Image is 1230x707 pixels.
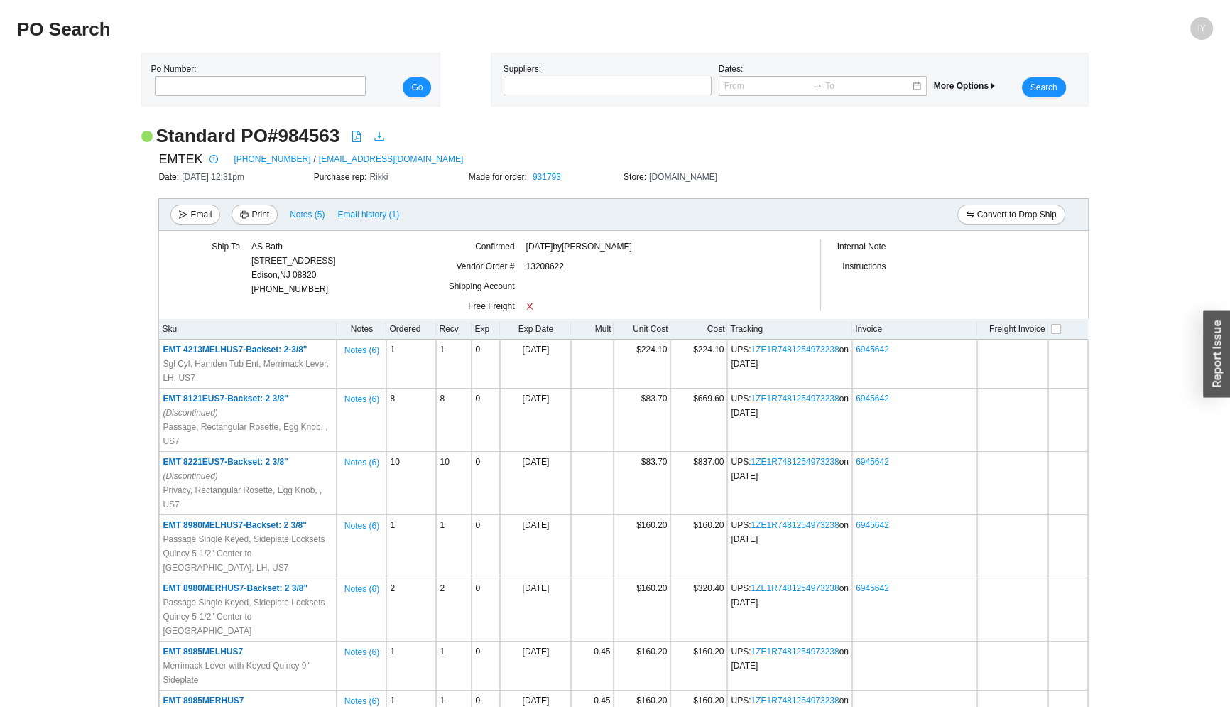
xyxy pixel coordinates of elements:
span: download [374,131,385,142]
span: 10 [440,457,449,467]
i: (Discontinued) [163,408,217,418]
a: 1ZE1R7481254973238 [751,647,839,657]
td: [DATE] [500,452,571,515]
span: [DOMAIN_NAME] [649,172,717,182]
td: 0 [472,642,500,691]
div: Po Number: [151,62,361,97]
div: Dates: [715,62,930,97]
button: Notes (6) [344,342,380,352]
div: 13208622 [526,259,783,279]
span: Merrimack Lever with Keyed Quincy 9" Sideplate [163,659,333,687]
a: 931793 [533,172,561,182]
span: printer [240,210,249,220]
td: 0.45 [571,642,614,691]
th: Freight Invoice [977,319,1048,340]
span: [DATE] 12:31pm [182,172,244,182]
div: Suppliers: [500,62,715,97]
td: $160.20 [670,642,727,691]
span: EMT 8980MELHUS7-Backset: 2 3/8" [163,520,306,530]
span: UPS : on [DATE] [731,457,849,481]
span: send [179,210,187,220]
a: 6945642 [856,520,889,530]
span: Vendor Order # [456,261,514,271]
a: file-pdf [351,131,362,145]
td: 0 [472,389,500,452]
td: 10 [386,452,436,515]
button: Notes (6) [344,644,380,654]
span: caret-right [989,82,997,90]
button: Notes (6) [344,693,380,703]
th: Ordered [386,319,436,340]
span: swap-right [812,81,822,91]
a: [EMAIL_ADDRESS][DOMAIN_NAME] [319,152,463,166]
span: to [812,81,822,91]
i: (Discontinued) [163,471,217,481]
th: Notes [337,319,386,340]
span: UPS : on [DATE] [731,520,849,544]
span: swap [966,210,974,220]
div: [PHONE_NUMBER] [251,239,336,296]
button: Email history (1) [337,205,401,225]
td: $160.20 [614,578,670,642]
span: info-circle [206,155,222,163]
td: $669.60 [670,389,727,452]
button: Notes (6) [344,455,380,465]
a: 6945642 [856,394,889,404]
td: 1 [386,340,436,389]
span: Email history (1) [338,207,400,222]
a: 6945642 [856,345,889,355]
th: Unit Cost [614,319,670,340]
button: info-circle [202,149,222,169]
span: 2 [440,583,445,593]
a: 1ZE1R7481254973238 [751,345,839,355]
input: From [724,79,810,93]
span: Sgl Cyl, Hamden Tub Ent, Merrimack Lever, LH, US7 [163,357,333,385]
span: EMT 8980MERHUS7-Backset: 2 3/8" [163,583,307,593]
span: [DATE] by [PERSON_NAME] [526,239,631,254]
td: $837.00 [670,452,727,515]
td: 0 [472,340,500,389]
span: Passage Single Keyed, Sideplate Locksets Quincy 5-1/2" Center to [GEOGRAPHIC_DATA], LH, US7 [163,532,333,575]
span: 8 [440,394,445,404]
span: Convert to Drop Ship [977,207,1057,222]
button: printerPrint [232,205,278,225]
span: Store: [624,172,649,182]
h2: Standard PO # 984563 [156,124,339,149]
button: Notes (6) [344,518,380,528]
span: Notes ( 6 ) [344,645,379,659]
span: UPS : on [DATE] [731,583,849,608]
span: EMT 8221EUS7-Backset: 2 3/8" [163,457,288,481]
td: $160.20 [614,515,670,578]
span: EMTEK [158,149,202,170]
button: Search [1022,77,1066,97]
a: download [374,131,385,145]
span: Notes ( 6 ) [344,455,379,470]
td: 0 [472,515,500,578]
td: [DATE] [500,578,571,642]
span: Instructions [842,261,886,271]
td: $224.10 [670,340,727,389]
span: EMT 8121EUS7-Backset: 2 3/8" [163,394,288,418]
span: Free Freight [468,301,514,311]
a: [PHONE_NUMBER] [234,152,310,166]
span: 1 [440,696,445,706]
button: Notes (6) [344,392,380,401]
button: Go [403,77,431,97]
button: swapConvert to Drop Ship [957,205,1065,225]
span: Shipping Account [449,281,515,291]
span: Internal Note [837,242,886,252]
td: $320.40 [670,578,727,642]
span: Confirmed [475,242,514,252]
span: Ship To [212,242,240,252]
th: Tracking [727,319,852,340]
span: Privacy, Rectangular Rosette, Egg Knob, , US7 [163,483,333,512]
td: 1 [386,515,436,578]
button: Notes (5) [289,207,325,217]
button: sendEmail [170,205,220,225]
span: Notes ( 6 ) [344,343,379,357]
span: EMT 4213MELHUS7-Backset: 2-3/8" [163,345,307,355]
span: More Options [934,81,997,91]
span: UPS : on [DATE] [731,647,849,671]
td: 1 [386,642,436,691]
th: Invoice [852,319,977,340]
